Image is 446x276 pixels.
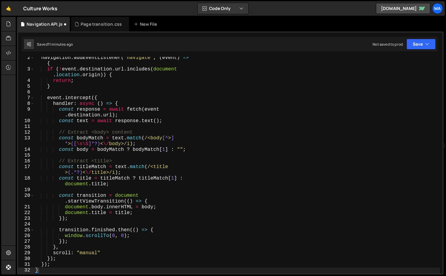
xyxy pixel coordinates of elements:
div: 25 [18,227,34,233]
div: 19 [18,187,34,193]
div: 3 [18,67,34,78]
div: 20 [18,193,34,204]
div: 31 [18,262,34,268]
div: 27 [18,239,34,245]
div: 4 [18,78,34,84]
div: 15 [18,153,34,158]
div: 2 [18,55,34,67]
div: 21 [18,204,34,210]
div: 14 [18,147,34,153]
div: 5 [18,84,34,89]
div: 6 [18,89,34,95]
div: Not saved to prod [373,42,403,47]
div: Saved [37,42,73,47]
div: 24 [18,222,34,227]
div: 13 [18,135,34,147]
div: 12 [18,130,34,135]
div: 22 [18,210,34,216]
div: 11 [18,124,34,130]
div: 10 [18,118,34,124]
div: 17 [18,164,34,176]
div: 9 [18,107,34,118]
div: 18 [18,176,34,187]
a: [DOMAIN_NAME] [376,3,430,14]
div: 32 [18,268,34,273]
a: Ma [432,3,443,14]
div: 26 [18,233,34,239]
div: 30 [18,256,34,262]
div: 29 [18,250,34,256]
div: 8 [18,101,34,107]
div: 11 minutes ago [48,42,73,47]
div: 23 [18,216,34,222]
a: 🤙 [1,1,16,16]
div: 28 [18,245,34,250]
div: 16 [18,158,34,164]
div: 7 [18,95,34,101]
div: Navigation API.js [27,21,63,27]
div: New File [134,21,159,27]
div: Page transition.css [81,21,122,27]
button: Code Only [198,3,248,14]
div: Culture Works [23,5,57,12]
button: Save [406,39,436,50]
